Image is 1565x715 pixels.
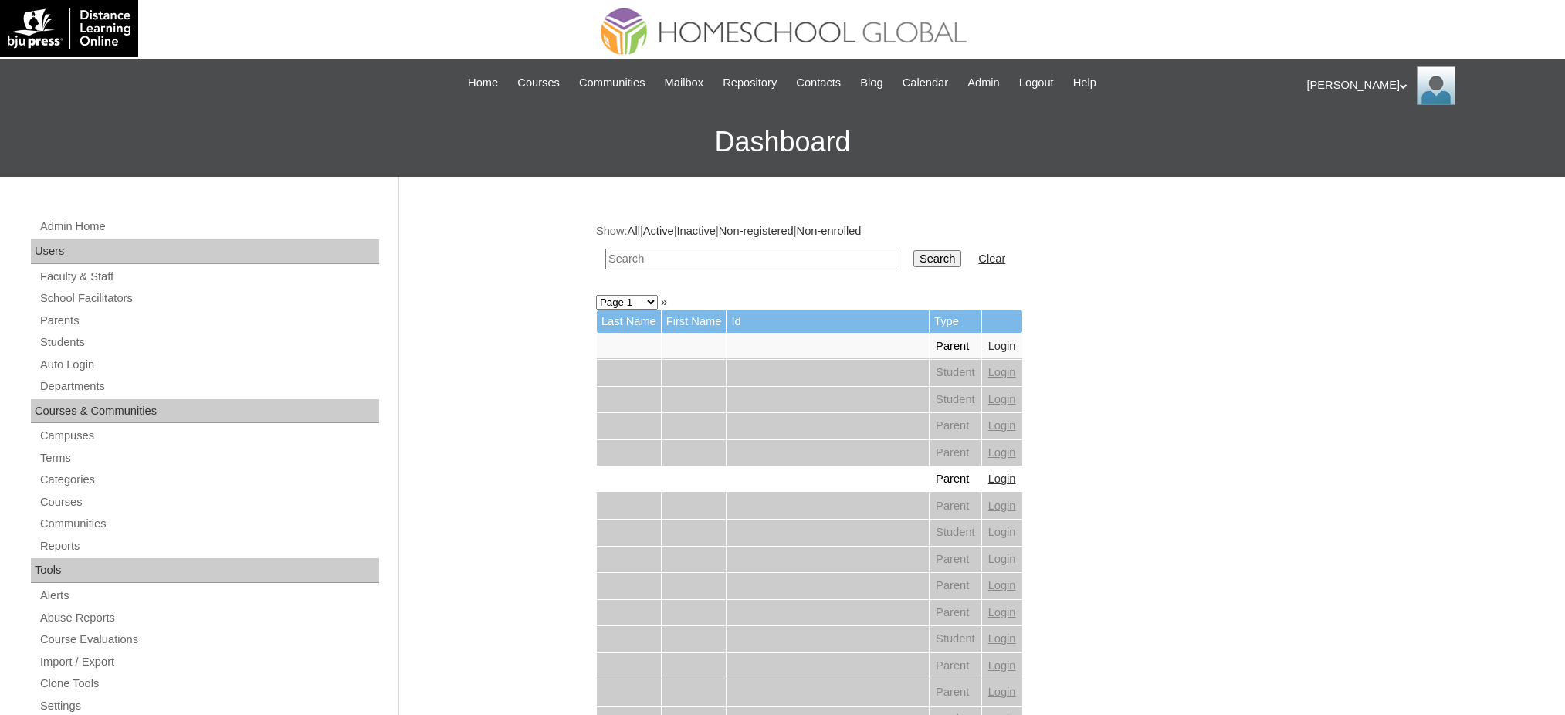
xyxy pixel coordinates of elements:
a: Communities [39,514,379,534]
span: Repository [723,74,777,92]
a: Login [988,606,1016,618]
a: Terms [39,449,379,468]
span: Blog [860,74,882,92]
a: All [628,225,640,237]
td: Last Name [597,310,661,333]
a: Contacts [788,74,849,92]
a: Login [988,659,1016,672]
a: Login [988,579,1016,591]
a: Auto Login [39,355,379,374]
a: Active [643,225,674,237]
a: School Facilitators [39,289,379,308]
span: Communities [579,74,645,92]
a: Alerts [39,586,379,605]
a: Clone Tools [39,674,379,693]
a: » [661,296,667,308]
a: Login [988,393,1016,405]
a: Help [1065,74,1104,92]
input: Search [913,250,961,267]
a: Admin [960,74,1008,92]
input: Search [605,249,896,269]
img: Ariane Ebuen [1417,66,1455,105]
a: Faculty & Staff [39,267,379,286]
td: Type [930,310,981,333]
td: Parent [930,466,981,493]
span: Logout [1019,74,1054,92]
a: Repository [715,74,784,92]
td: Parent [930,440,981,466]
a: Login [988,446,1016,459]
a: Communities [571,74,653,92]
a: Campuses [39,426,379,446]
a: Categories [39,470,379,490]
span: Home [468,74,498,92]
a: Parents [39,311,379,330]
a: Students [39,333,379,352]
div: Users [31,239,379,264]
span: Courses [517,74,560,92]
div: Courses & Communities [31,399,379,424]
a: Abuse Reports [39,608,379,628]
div: Tools [31,558,379,583]
a: Login [988,340,1016,352]
span: Help [1073,74,1096,92]
td: Parent [930,600,981,626]
span: Admin [967,74,1000,92]
span: Contacts [796,74,841,92]
a: Home [460,74,506,92]
td: Parent [930,573,981,599]
a: Admin Home [39,217,379,236]
div: Show: | | | | [596,223,1360,278]
h3: Dashboard [8,107,1557,177]
td: Parent [930,679,981,706]
div: [PERSON_NAME] [1307,66,1550,105]
img: logo-white.png [8,8,130,49]
a: Login [988,686,1016,698]
a: Departments [39,377,379,396]
a: Login [988,526,1016,538]
a: Non-enrolled [797,225,862,237]
td: Parent [930,493,981,520]
a: Reports [39,537,379,556]
a: Logout [1011,74,1062,92]
td: Parent [930,547,981,573]
td: Student [930,360,981,386]
td: First Name [662,310,727,333]
a: Non-registered [719,225,794,237]
td: Parent [930,653,981,679]
td: Student [930,520,981,546]
span: Mailbox [665,74,704,92]
a: Login [988,632,1016,645]
a: Calendar [895,74,956,92]
a: Inactive [676,225,716,237]
a: Blog [852,74,890,92]
td: Student [930,626,981,652]
a: Login [988,366,1016,378]
a: Import / Export [39,652,379,672]
a: Login [988,473,1016,485]
a: Courses [39,493,379,512]
a: Clear [978,252,1005,265]
td: Student [930,387,981,413]
a: Login [988,553,1016,565]
a: Login [988,500,1016,512]
a: Mailbox [657,74,712,92]
a: Course Evaluations [39,630,379,649]
a: Courses [510,74,567,92]
span: Calendar [903,74,948,92]
td: Parent [930,413,981,439]
td: Parent [930,334,981,360]
a: Login [988,419,1016,432]
td: Id [727,310,929,333]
